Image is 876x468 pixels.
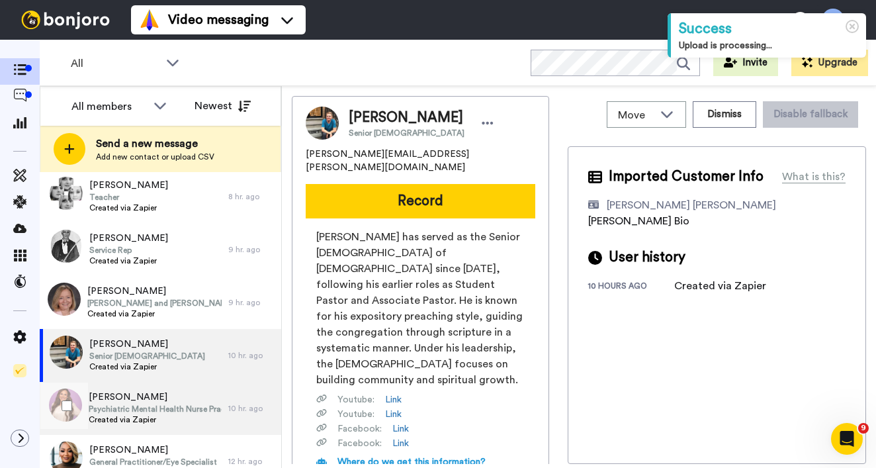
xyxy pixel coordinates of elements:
span: All [71,56,159,71]
button: Record [306,184,535,218]
span: Imported Customer Info [609,167,764,187]
span: Senior [DEMOGRAPHIC_DATA] [349,128,464,138]
span: Created via Zapier [89,414,222,425]
a: Link [385,393,402,406]
span: 9 [858,423,869,434]
button: Upgrade [791,50,868,76]
button: Disable fallback [763,101,858,128]
span: General Practitioner/Eye Specialist [89,457,217,467]
div: What is this? [782,169,846,185]
div: 12 hr. ago [228,456,275,467]
span: Add new contact or upload CSV [96,152,214,162]
span: Created via Zapier [89,256,168,266]
span: [PERSON_NAME] [89,338,205,351]
span: Teacher [89,192,168,203]
span: [PERSON_NAME] and [PERSON_NAME] Endowed Chair in Government and Public Service [87,298,222,308]
div: [PERSON_NAME] [PERSON_NAME] [607,197,776,213]
a: Link [392,437,409,450]
button: Invite [713,50,778,76]
span: Send a new message [96,136,214,152]
span: [PERSON_NAME] [89,232,168,245]
span: Created via Zapier [89,203,168,213]
span: Youtube : [337,393,374,406]
img: bj-logo-header-white.svg [16,11,115,29]
span: Created via Zapier [89,361,205,372]
img: Checklist.svg [13,364,26,377]
div: 10 hr. ago [228,403,275,414]
img: e0917e9c-c426-4ba5-adea-9dae95f484d2.jpg [50,336,83,369]
img: vm-color.svg [139,9,160,30]
img: Image of Blaine Seagraves [306,107,339,140]
div: Success [679,19,858,39]
span: [PERSON_NAME] has served as the Senior [DEMOGRAPHIC_DATA] of [DEMOGRAPHIC_DATA] since [DATE], fol... [316,229,525,388]
div: 10 hours ago [588,281,674,294]
span: Senior [DEMOGRAPHIC_DATA] [89,351,205,361]
span: Psychiatric Mental Health Nurse Practitioner [89,404,222,414]
button: Dismiss [693,101,756,128]
img: 54700a01-0a98-4400-8edd-9309557ccac4.jpg [48,283,81,316]
span: [PERSON_NAME] Bio [588,216,689,226]
span: User history [609,248,685,267]
span: Facebook : [337,422,382,436]
span: Created via Zapier [87,308,222,319]
div: All members [71,99,147,115]
span: [PERSON_NAME][EMAIL_ADDRESS][PERSON_NAME][DOMAIN_NAME] [306,148,535,174]
img: 3b4e5d73-4ffb-4844-bc91-0e7d7d2992ca.jpg [50,230,83,263]
div: Created via Zapier [674,278,766,294]
div: 8 hr. ago [228,191,275,202]
div: 9 hr. ago [228,297,275,308]
div: 10 hr. ago [228,350,275,361]
span: [PERSON_NAME] [89,444,217,457]
button: Newest [185,93,261,119]
span: Video messaging [168,11,269,29]
span: [PERSON_NAME] [349,108,464,128]
span: Where do we get this information? [337,457,486,467]
span: [PERSON_NAME] [89,391,222,404]
div: Upload is processing... [679,39,858,52]
div: 9 hr. ago [228,244,275,255]
img: fd1008c7-5cfd-451f-bc67-012ed3b27e46.jpg [50,177,83,210]
span: Service Rep [89,245,168,256]
span: Move [618,107,654,123]
span: [PERSON_NAME] [89,179,168,192]
a: Link [385,408,402,421]
span: Facebook : [337,437,382,450]
a: Link [392,422,409,436]
span: [PERSON_NAME] [87,285,222,298]
span: Youtube : [337,408,374,421]
iframe: Intercom live chat [831,423,863,455]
